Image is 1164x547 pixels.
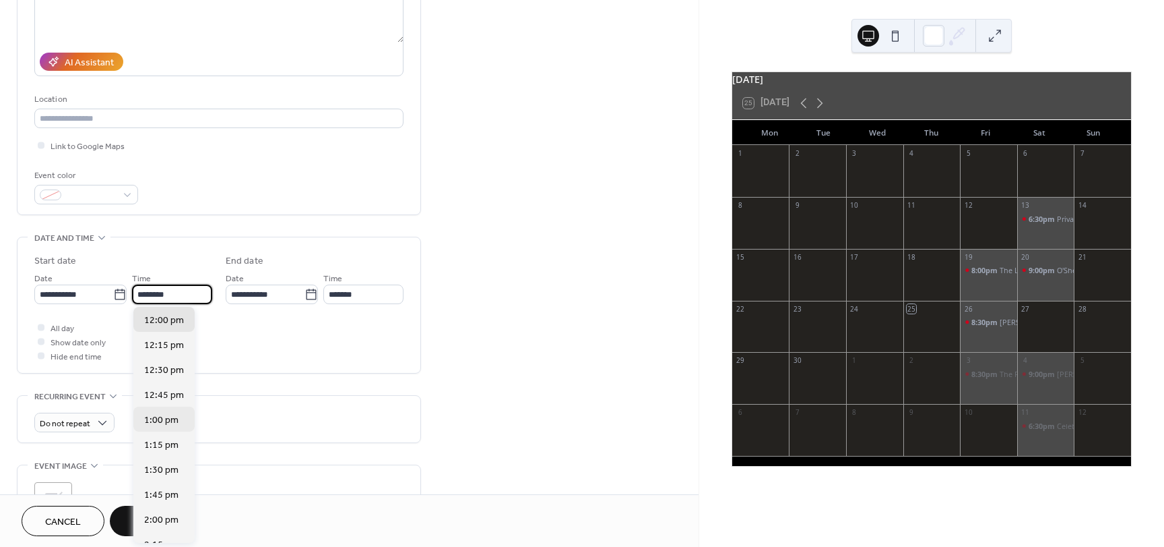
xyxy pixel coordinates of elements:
div: Tue [797,120,851,146]
div: 12 [964,200,973,210]
div: 28 [1078,304,1087,314]
span: Hide end time [51,350,102,364]
div: ; [34,482,72,520]
span: 9:00pm [1029,369,1057,379]
span: 1:45 pm [144,488,179,502]
span: All day [51,322,74,336]
div: Sun [1066,120,1120,146]
div: 23 [793,304,802,314]
div: Fri [959,120,1012,146]
div: Willhoite's Grapevine Tx [1017,369,1074,379]
div: 10 [964,408,973,418]
div: End date [226,254,263,268]
div: 19 [964,252,973,262]
div: 7 [1078,149,1087,159]
span: Date and time [34,231,94,246]
span: Link to Google Maps [51,140,125,154]
button: Save [110,506,179,536]
div: Sat [1012,120,1066,146]
div: [PERSON_NAME]'s [PERSON_NAME] [1000,317,1122,327]
span: 9:00pm [1029,265,1057,275]
div: 1 [736,149,745,159]
div: O'Sheas Hurst, Tx [1057,265,1117,275]
div: The Lakehouse [960,265,1017,275]
span: Date [34,272,53,286]
div: 15 [736,252,745,262]
div: 4 [907,149,916,159]
span: 12:00 pm [144,314,184,328]
div: Private Party Denton, Tx [1017,214,1074,224]
span: Time [323,272,342,286]
div: 26 [964,304,973,314]
div: O'Sheas Hurst, Tx [1017,265,1074,275]
div: 16 [793,252,802,262]
div: 2 [793,149,802,159]
div: Location [34,92,401,107]
span: 12:30 pm [144,364,184,378]
div: Private Party Denton, Tx [1057,214,1140,224]
span: Time [132,272,151,286]
span: Recurring event [34,390,106,404]
div: Event color [34,169,135,183]
span: Show date only [51,336,106,350]
div: 6 [1021,149,1030,159]
span: 1:00 pm [144,413,179,428]
div: 8 [736,200,745,210]
div: 7 [793,408,802,418]
div: Start date [34,254,76,268]
span: 8:30pm [971,369,1000,379]
div: Wed [851,120,905,146]
div: Mon [743,120,797,146]
div: 21 [1078,252,1087,262]
div: 9 [907,408,916,418]
div: The Pour Shack, Keller, Tx [960,369,1017,379]
div: 6 [736,408,745,418]
div: 24 [849,304,859,314]
div: 13 [1021,200,1030,210]
button: Cancel [22,506,104,536]
div: 4 [1021,356,1030,366]
div: 9 [793,200,802,210]
div: Shotzee's Keller [960,317,1017,327]
button: AI Assistant [40,53,123,71]
div: Celebrate Roanoke--City of Roanoke, Tx [1017,421,1074,431]
span: Date [226,272,244,286]
div: 18 [907,252,916,262]
span: 1:15 pm [144,438,179,453]
div: 1 [849,356,859,366]
div: [PERSON_NAME] Grapevine Tx [1057,369,1162,379]
div: 3 [964,356,973,366]
div: 12 [1078,408,1087,418]
span: 12:15 pm [144,339,184,353]
div: 22 [736,304,745,314]
div: Thu [905,120,959,146]
span: 6:30pm [1029,214,1057,224]
div: 27 [1021,304,1030,314]
span: 8:30pm [971,317,1000,327]
div: 2 [907,356,916,366]
span: Event image [34,459,87,473]
div: 3 [849,149,859,159]
span: 12:45 pm [144,388,184,403]
div: 20 [1021,252,1030,262]
span: Cancel [45,515,81,529]
div: 29 [736,356,745,366]
div: 14 [1078,200,1087,210]
div: The Lakehouse [1000,265,1052,275]
div: 17 [849,252,859,262]
div: 11 [1021,408,1030,418]
span: 6:30pm [1029,421,1057,431]
span: 8:00pm [971,265,1000,275]
span: 2:00 pm [144,513,179,527]
div: 5 [964,149,973,159]
div: 30 [793,356,802,366]
div: [DATE] [732,72,1131,87]
div: The Pour Shack, [PERSON_NAME], Tx [1000,369,1128,379]
div: AI Assistant [65,56,114,70]
span: 1:30 pm [144,463,179,478]
span: Do not repeat [40,416,90,432]
div: 25 [907,304,916,314]
div: 11 [907,200,916,210]
div: 10 [849,200,859,210]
